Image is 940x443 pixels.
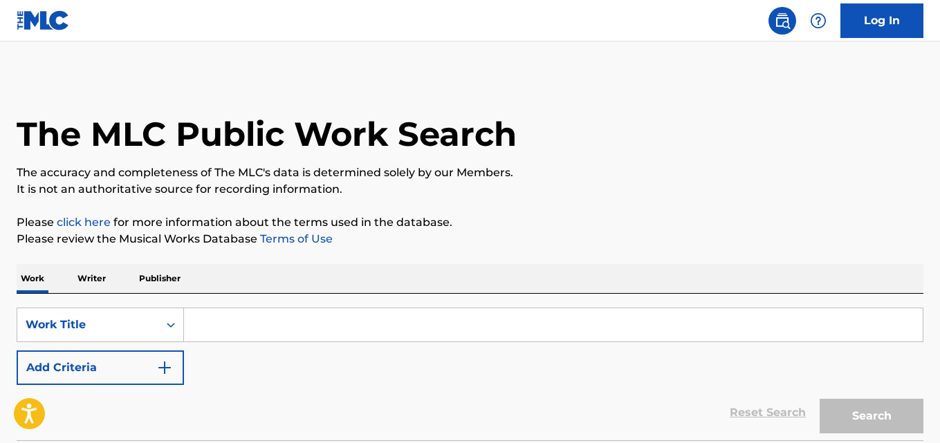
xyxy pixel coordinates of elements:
[17,164,923,181] p: The accuracy and completeness of The MLC's data is determined solely by our Members.
[17,214,923,231] p: Please for more information about the terms used in the database.
[26,317,150,333] div: Work Title
[840,3,923,38] a: Log In
[17,231,923,247] p: Please review the Musical Works Database
[17,113,517,155] h1: The MLC Public Work Search
[156,359,173,376] img: 9d2ae6d4665cec9f34b9.svg
[73,264,110,293] p: Writer
[17,181,923,198] p: It is not an authoritative source for recording information.
[17,10,70,30] img: MLC Logo
[810,12,827,29] img: help
[871,377,940,443] iframe: Chat Widget
[17,308,923,440] form: Search Form
[17,264,48,293] p: Work
[774,12,791,29] img: search
[135,264,185,293] p: Publisher
[17,350,184,385] button: Add Criteria
[257,232,333,245] a: Terms of Use
[804,7,832,35] div: Help
[768,7,796,35] a: Public Search
[57,216,111,229] a: click here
